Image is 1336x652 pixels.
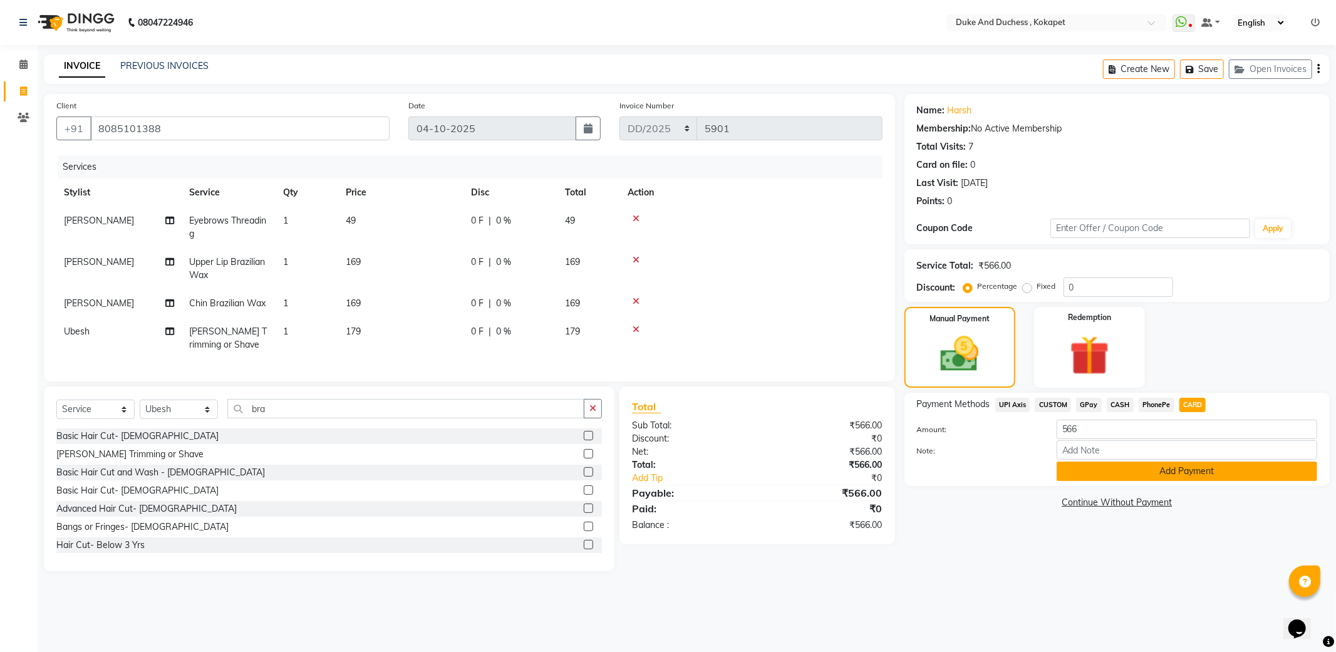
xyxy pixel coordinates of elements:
[56,430,219,443] div: Basic Hair Cut- [DEMOGRAPHIC_DATA]
[56,484,219,497] div: Basic Hair Cut- [DEMOGRAPHIC_DATA]
[471,325,484,338] span: 0 F
[917,222,1050,235] div: Coupon Code
[623,419,757,432] div: Sub Total:
[1179,398,1206,412] span: CARD
[757,445,892,458] div: ₹566.00
[1229,60,1312,79] button: Open Invoices
[757,519,892,532] div: ₹566.00
[969,140,974,153] div: 7
[463,179,557,207] th: Disc
[908,445,1047,457] label: Note:
[1037,281,1056,292] label: Fixed
[1139,398,1174,412] span: PhonePe
[496,256,511,269] span: 0 %
[138,5,193,40] b: 08047224946
[283,326,288,337] span: 1
[1057,462,1317,481] button: Add Payment
[757,458,892,472] div: ₹566.00
[917,398,990,411] span: Payment Methods
[283,256,288,267] span: 1
[1035,398,1071,412] span: CUSTOM
[189,298,266,309] span: Chin Brazilian Wax
[995,398,1030,412] span: UPI Axis
[346,215,356,226] span: 49
[930,313,990,324] label: Manual Payment
[346,256,361,267] span: 169
[1255,219,1291,238] button: Apply
[489,297,491,310] span: |
[1068,312,1111,323] label: Redemption
[565,326,580,337] span: 179
[189,326,267,350] span: [PERSON_NAME] Trimming or Shave
[496,214,511,227] span: 0 %
[632,400,661,413] span: Total
[961,177,988,190] div: [DATE]
[59,55,105,78] a: INVOICE
[189,256,265,281] span: Upper Lip Brazilian Wax
[56,466,265,479] div: Basic Hair Cut and Wash - [DEMOGRAPHIC_DATA]
[971,158,976,172] div: 0
[56,539,145,552] div: Hair Cut- Below 3 Yrs
[283,298,288,309] span: 1
[565,215,575,226] span: 49
[64,326,90,337] span: Ubesh
[346,326,361,337] span: 179
[276,179,338,207] th: Qty
[1180,60,1224,79] button: Save
[908,424,1047,435] label: Amount:
[283,215,288,226] span: 1
[623,501,757,516] div: Paid:
[1057,331,1122,380] img: _gift.svg
[557,179,620,207] th: Total
[917,140,966,153] div: Total Visits:
[496,325,511,338] span: 0 %
[56,179,182,207] th: Stylist
[1283,602,1323,639] iframe: chat widget
[917,177,959,190] div: Last Visit:
[917,281,956,294] div: Discount:
[757,419,892,432] div: ₹566.00
[565,256,580,267] span: 169
[917,195,945,208] div: Points:
[907,496,1327,509] a: Continue Without Payment
[227,399,584,418] input: Search or Scan
[189,215,266,239] span: Eyebrows Threading
[757,485,892,500] div: ₹566.00
[489,214,491,227] span: |
[1057,440,1317,460] input: Add Note
[780,472,892,485] div: ₹0
[757,432,892,445] div: ₹0
[917,122,1317,135] div: No Active Membership
[90,116,390,140] input: Search by Name/Mobile/Email/Code
[565,298,580,309] span: 169
[471,256,484,269] span: 0 F
[928,332,991,376] img: _cash.svg
[620,179,883,207] th: Action
[56,116,91,140] button: +91
[1057,420,1317,439] input: Amount
[496,297,511,310] span: 0 %
[917,104,945,117] div: Name:
[471,214,484,227] span: 0 F
[64,256,134,267] span: [PERSON_NAME]
[623,445,757,458] div: Net:
[917,122,971,135] div: Membership:
[757,501,892,516] div: ₹0
[917,259,974,272] div: Service Total:
[32,5,118,40] img: logo
[1076,398,1102,412] span: GPay
[623,432,757,445] div: Discount:
[338,179,463,207] th: Price
[1050,219,1251,238] input: Enter Offer / Coupon Code
[978,281,1018,292] label: Percentage
[64,298,134,309] span: [PERSON_NAME]
[56,448,204,461] div: [PERSON_NAME] Trimming or Shave
[489,256,491,269] span: |
[948,104,972,117] a: Harsh
[56,520,229,534] div: Bangs or Fringes- [DEMOGRAPHIC_DATA]
[623,485,757,500] div: Payable:
[56,502,237,515] div: Advanced Hair Cut- [DEMOGRAPHIC_DATA]
[623,458,757,472] div: Total:
[623,472,780,485] a: Add Tip
[56,100,76,111] label: Client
